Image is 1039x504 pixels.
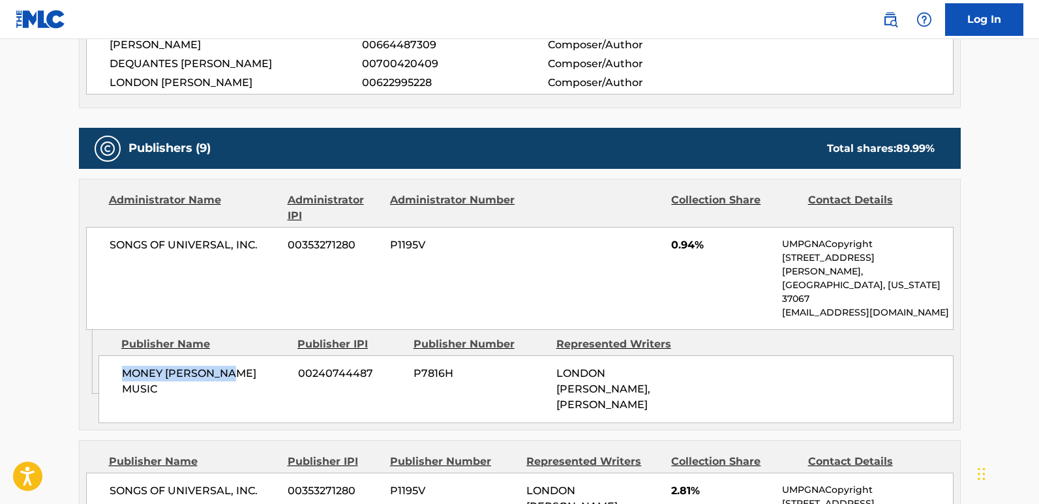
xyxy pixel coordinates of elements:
[548,75,717,91] span: Composer/Author
[916,12,932,27] img: help
[110,483,279,499] span: SONGS OF UNIVERSAL, INC.
[110,75,363,91] span: LONDON [PERSON_NAME]
[414,366,547,381] span: P7816H
[297,336,404,352] div: Publisher IPI
[109,192,278,224] div: Administrator Name
[827,141,935,156] div: Total shares:
[974,441,1039,504] iframe: Chat Widget
[109,454,278,469] div: Publisher Name
[288,192,380,224] div: Administrator IPI
[362,37,547,53] span: 00664487309
[782,237,952,251] p: UMPGNACopyright
[911,7,937,33] div: Help
[808,192,935,224] div: Contact Details
[16,10,66,29] img: MLC Logo
[877,7,903,33] a: Public Search
[390,454,517,469] div: Publisher Number
[945,3,1023,36] a: Log In
[110,237,279,253] span: SONGS OF UNIVERSAL, INC.
[110,37,363,53] span: [PERSON_NAME]
[526,454,661,469] div: Represented Writers
[390,237,517,253] span: P1195V
[414,336,547,352] div: Publisher Number
[288,454,380,469] div: Publisher IPI
[121,336,288,352] div: Publisher Name
[390,483,517,499] span: P1195V
[896,142,935,155] span: 89.99 %
[782,306,952,319] p: [EMAIL_ADDRESS][DOMAIN_NAME]
[110,56,363,72] span: DEQUANTES [PERSON_NAME]
[362,56,547,72] span: 00700420409
[782,251,952,278] p: [STREET_ADDRESS][PERSON_NAME],
[288,237,380,253] span: 00353271280
[782,278,952,306] p: [GEOGRAPHIC_DATA], [US_STATE] 37067
[671,454,798,469] div: Collection Share
[298,366,404,381] span: 00240744487
[100,141,115,156] img: Publishers
[782,483,952,497] p: UMPGNACopyright
[671,237,772,253] span: 0.94%
[548,37,717,53] span: Composer/Author
[288,483,380,499] span: 00353271280
[671,192,798,224] div: Collection Share
[122,366,288,397] span: MONEY [PERSON_NAME] MUSIC
[362,75,547,91] span: 00622995228
[808,454,935,469] div: Contact Details
[556,336,689,352] div: Represented Writers
[548,56,717,72] span: Composer/Author
[390,192,517,224] div: Administrator Number
[882,12,898,27] img: search
[671,483,772,499] span: 2.81%
[128,141,211,156] h5: Publishers (9)
[556,367,650,411] span: LONDON [PERSON_NAME], [PERSON_NAME]
[978,454,986,494] div: Drag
